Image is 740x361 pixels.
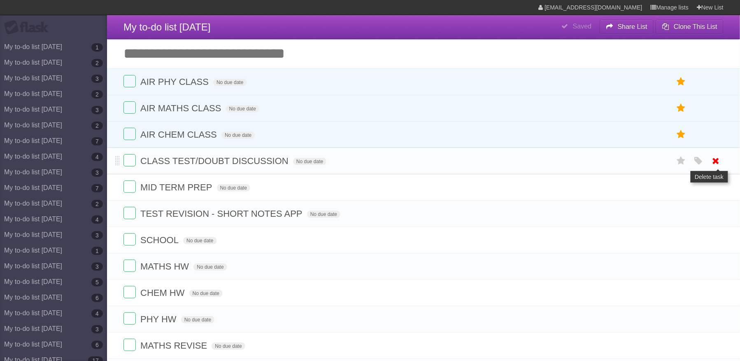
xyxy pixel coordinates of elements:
[91,153,103,161] b: 4
[91,278,103,286] b: 5
[91,247,103,255] b: 1
[123,75,136,87] label: Done
[4,20,54,35] div: Flask
[91,294,103,302] b: 6
[140,129,219,140] span: AIR CHEM CLASS
[123,101,136,114] label: Done
[91,106,103,114] b: 3
[140,340,209,351] span: MATHS REVISE
[673,75,689,89] label: Star task
[123,260,136,272] label: Done
[91,231,103,239] b: 3
[91,309,103,318] b: 4
[140,314,179,324] span: PHY HW
[123,339,136,351] label: Done
[674,23,717,30] b: Clone This List
[123,233,136,246] label: Done
[91,122,103,130] b: 2
[91,90,103,98] b: 2
[140,156,291,166] span: CLASS TEST/DOUBT DISCUSSION
[212,342,245,350] span: No due date
[217,184,250,192] span: No due date
[140,77,211,87] span: AIR PHY CLASS
[91,59,103,67] b: 2
[91,43,103,52] b: 1
[91,169,103,177] b: 3
[193,263,227,271] span: No due date
[91,341,103,349] b: 6
[573,23,591,30] b: Saved
[91,75,103,83] b: 3
[293,158,326,165] span: No due date
[91,325,103,333] b: 3
[91,216,103,224] b: 4
[189,290,223,297] span: No due date
[140,261,191,272] span: MATHS HW
[213,79,247,86] span: No due date
[123,312,136,325] label: Done
[226,105,259,113] span: No due date
[140,288,187,298] span: CHEM HW
[673,128,689,141] label: Star task
[91,200,103,208] b: 2
[183,237,216,244] span: No due date
[140,235,181,245] span: SCHOOL
[91,263,103,271] b: 3
[140,103,223,113] span: AIR MATHS CLASS
[140,182,214,192] span: MID TERM PREP
[123,128,136,140] label: Done
[140,209,305,219] span: TEST REVISION - SHORT NOTES APP
[123,21,211,33] span: My to-do list [DATE]
[600,19,654,34] button: Share List
[91,184,103,192] b: 7
[123,180,136,193] label: Done
[221,131,255,139] span: No due date
[673,154,689,168] label: Star task
[618,23,647,30] b: Share List
[656,19,724,34] button: Clone This List
[673,101,689,115] label: Star task
[123,154,136,166] label: Done
[91,137,103,145] b: 7
[307,211,340,218] span: No due date
[123,207,136,219] label: Done
[181,316,214,323] span: No due date
[123,286,136,298] label: Done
